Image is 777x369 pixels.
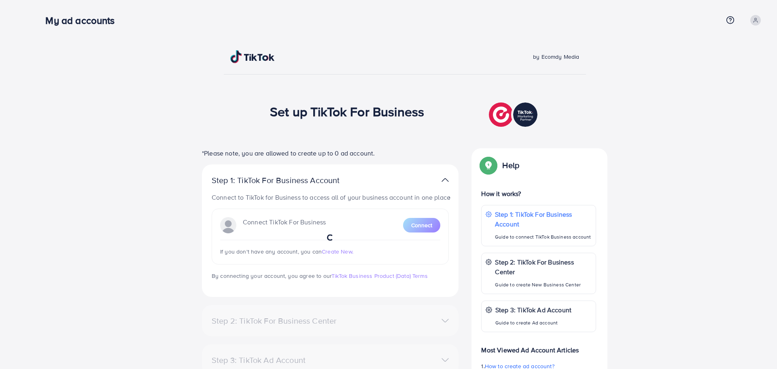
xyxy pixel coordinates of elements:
p: Guide to connect TikTok Business account [495,232,592,242]
p: *Please note, you are allowed to create up to 0 ad account. [202,148,459,158]
p: Help [502,160,519,170]
p: Step 3: TikTok Ad Account [495,305,571,315]
img: TikTok partner [489,100,539,129]
h3: My ad accounts [45,15,121,26]
span: by Ecomdy Media [533,53,579,61]
h1: Set up TikTok For Business [270,104,424,119]
img: Popup guide [481,158,496,173]
p: Step 1: TikTok For Business Account [212,175,365,185]
p: Most Viewed Ad Account Articles [481,339,596,355]
p: Step 2: TikTok For Business Center [495,257,592,277]
img: TikTok [230,50,275,63]
p: Guide to create Ad account [495,318,571,328]
p: Step 1: TikTok For Business Account [495,209,592,229]
img: TikTok partner [442,174,449,186]
p: Guide to create New Business Center [495,280,592,290]
p: How it works? [481,189,596,198]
